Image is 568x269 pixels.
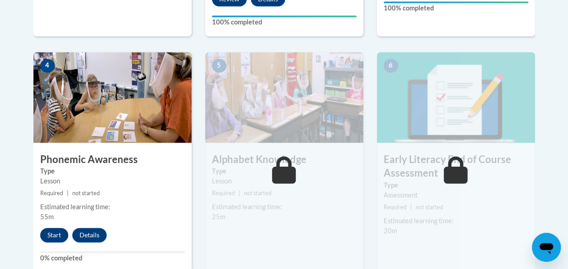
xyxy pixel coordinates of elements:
span: 6 [384,59,398,72]
span: 20m [384,227,397,235]
span: not started [416,204,443,211]
div: Your progress [384,1,528,3]
span: Required [212,190,235,197]
span: 5 [212,59,226,72]
span: Required [40,190,63,197]
img: Course Image [33,52,192,143]
span: 55m [40,213,54,221]
span: | [67,190,69,197]
iframe: Button to launch messaging window [532,233,561,262]
label: Type [40,166,185,176]
h3: Early Literacy End of Course Assessment [377,153,535,181]
span: 25m [212,213,225,221]
span: not started [72,190,100,197]
div: Lesson [40,176,185,186]
label: Type [212,166,357,176]
button: Start [40,228,68,242]
div: Your progress [212,15,357,17]
h3: Alphabet Knowledge [205,153,363,167]
span: 4 [40,59,55,72]
label: 100% completed [212,17,357,27]
div: Estimated learning time: [384,216,528,226]
span: not started [244,190,272,197]
div: Assessment [384,190,528,200]
span: Required [384,204,407,211]
div: Estimated learning time: [40,202,185,212]
div: Estimated learning time: [212,202,357,212]
label: 0% completed [40,253,185,263]
label: Type [384,180,528,190]
h3: Phonemic Awareness [33,153,192,167]
img: Course Image [205,52,363,143]
label: 100% completed [384,3,528,13]
div: Lesson [212,176,357,186]
span: | [410,204,412,211]
button: Details [72,228,107,242]
img: Course Image [377,52,535,143]
span: | [239,190,240,197]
